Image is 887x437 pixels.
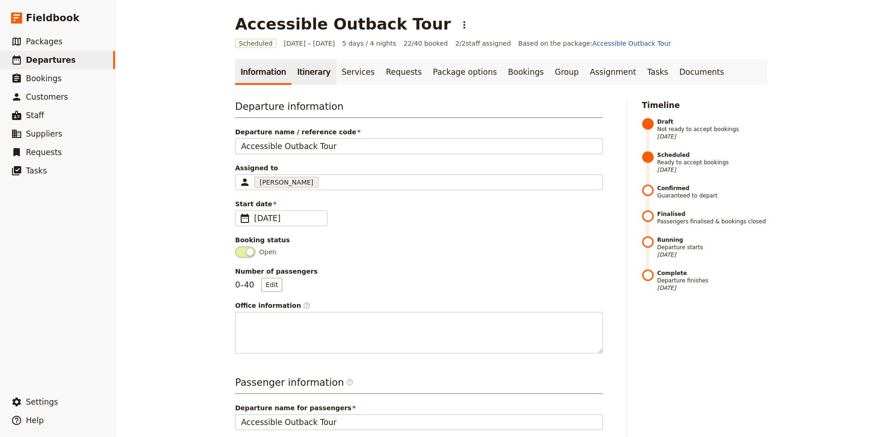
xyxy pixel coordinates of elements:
[657,284,768,292] span: [DATE]
[503,59,549,85] a: Bookings
[657,185,768,192] strong: Confirmed
[284,39,335,48] span: [DATE] – [DATE]
[26,74,61,83] span: Bookings
[26,397,58,407] span: Settings
[235,403,603,413] span: Departure name for passengers
[235,39,276,48] span: Scheduled
[26,129,62,138] span: Suppliers
[584,59,642,85] a: Assignment
[235,301,603,310] span: Office information
[260,178,313,187] span: [PERSON_NAME]
[235,235,603,245] div: Booking status
[657,269,768,277] strong: Complete
[235,127,603,137] span: Departure name / reference code
[26,166,47,175] span: Tasks
[657,118,768,126] strong: Draft
[455,39,510,48] span: 2 / 2 staff assigned
[235,59,292,85] a: Information
[261,278,282,292] button: Number of passengers0–40
[592,40,671,47] a: Accessible Outback Tour
[427,59,502,85] a: Package options
[346,378,353,389] span: ​
[235,163,603,173] span: Assigned to
[235,267,603,276] span: Number of passengers
[657,133,768,140] span: [DATE]
[235,278,282,292] p: 0 – 40
[239,213,250,224] span: ​
[321,177,322,188] input: Assigned to[PERSON_NAME]Clear input
[642,59,674,85] a: Tasks
[292,59,336,85] a: Itinerary
[26,111,44,120] span: Staff
[657,185,768,199] span: Guaranteed to depart
[657,251,768,258] span: [DATE]
[657,210,768,218] strong: Finalised
[657,118,768,140] span: Not ready to accept bookings
[26,148,62,157] span: Requests
[380,59,427,85] a: Requests
[518,39,671,48] span: Based on the package:
[674,59,729,85] a: Documents
[642,100,768,111] h2: Timeline
[549,59,584,85] a: Group
[26,92,68,102] span: Customers
[657,151,768,159] strong: Scheduled
[657,166,768,174] span: [DATE]
[235,100,603,118] h3: Departure information
[303,302,310,309] span: ​
[342,39,396,48] span: 5 days / 4 nights
[26,37,62,46] span: Packages
[657,236,768,258] span: Departure starts
[235,312,603,353] textarea: Office information​
[336,59,381,85] a: Services
[26,55,76,65] span: Departures
[657,151,768,174] span: Ready to accept bookings
[657,236,768,244] strong: Running
[657,210,768,225] span: Passengers finalised & bookings closed
[346,378,353,386] span: ​
[235,15,451,33] h1: Accessible Outback Tour
[235,414,603,430] input: Departure name for passengers
[26,416,44,425] span: Help
[456,17,472,33] button: Actions
[235,376,603,394] h3: Passenger information
[26,11,79,25] span: Fieldbook
[235,138,603,154] input: Departure name / reference code
[254,213,322,224] span: [DATE]
[657,269,768,292] span: Departure finishes
[235,199,603,209] span: Start date
[259,247,276,257] span: Open
[404,39,448,48] span: 22/40 booked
